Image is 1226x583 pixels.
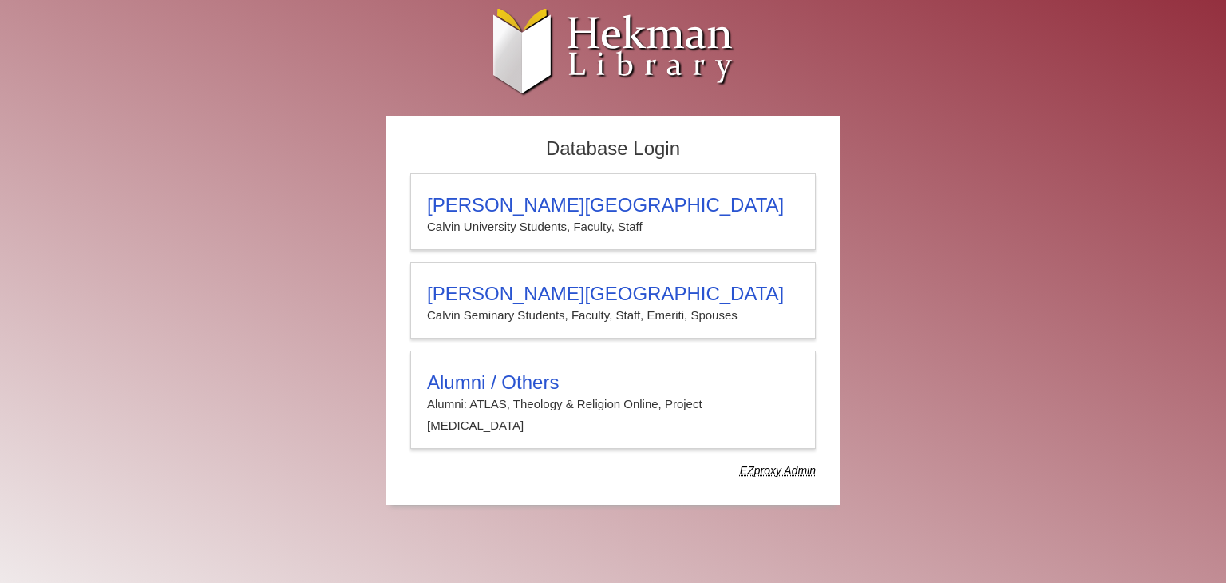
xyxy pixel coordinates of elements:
[410,262,816,339] a: [PERSON_NAME][GEOGRAPHIC_DATA]Calvin Seminary Students, Faculty, Staff, Emeriti, Spouses
[427,394,799,436] p: Alumni: ATLAS, Theology & Religion Online, Project [MEDICAL_DATA]
[402,133,824,165] h2: Database Login
[427,216,799,237] p: Calvin University Students, Faculty, Staff
[740,464,816,477] dfn: Use Alumni login
[410,173,816,250] a: [PERSON_NAME][GEOGRAPHIC_DATA]Calvin University Students, Faculty, Staff
[427,371,799,436] summary: Alumni / OthersAlumni: ATLAS, Theology & Religion Online, Project [MEDICAL_DATA]
[427,371,799,394] h3: Alumni / Others
[427,283,799,305] h3: [PERSON_NAME][GEOGRAPHIC_DATA]
[427,194,799,216] h3: [PERSON_NAME][GEOGRAPHIC_DATA]
[427,305,799,326] p: Calvin Seminary Students, Faculty, Staff, Emeriti, Spouses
